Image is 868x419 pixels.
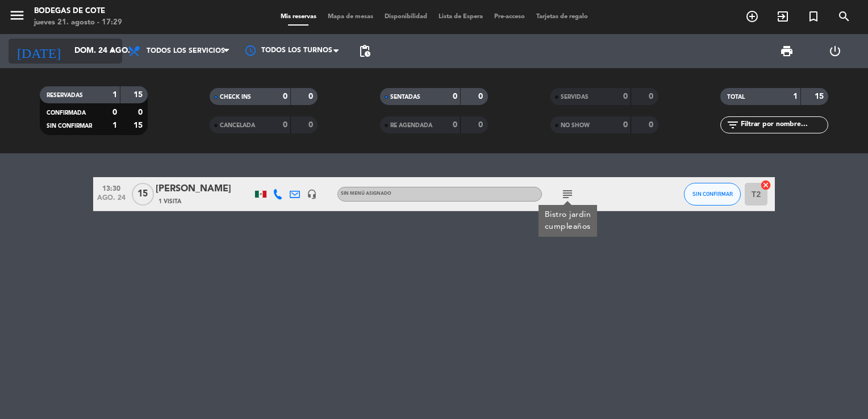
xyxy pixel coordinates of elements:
span: ago. 24 [97,194,126,207]
span: Reserva especial [798,7,829,26]
span: pending_actions [358,44,372,58]
strong: 0 [308,121,315,129]
strong: 0 [478,93,485,100]
i: subject [561,187,574,201]
span: RESERVADAS [47,93,83,98]
strong: 0 [623,93,628,100]
span: 1 Visita [158,197,181,206]
strong: 0 [308,93,315,100]
input: Filtrar por nombre... [740,119,828,131]
div: jueves 21. agosto - 17:29 [34,17,122,28]
span: Tarjetas de regalo [531,14,594,20]
span: Todos los servicios [147,47,225,55]
strong: 0 [453,121,457,129]
strong: 1 [793,93,798,100]
span: BUSCAR [829,7,859,26]
strong: 0 [623,121,628,129]
span: 15 [132,183,154,206]
span: Mis reservas [275,14,322,20]
i: exit_to_app [776,10,790,23]
i: menu [9,7,26,24]
strong: 1 [112,121,117,129]
strong: 15 [133,121,145,129]
i: add_circle_outline [745,10,759,23]
span: RESERVAR MESA [737,7,767,26]
strong: 0 [283,93,287,100]
span: Disponibilidad [379,14,433,20]
span: TOTAL [727,94,745,100]
span: print [780,44,794,58]
strong: 0 [138,108,145,116]
span: NO SHOW [561,123,590,128]
strong: 0 [649,121,656,129]
span: RE AGENDADA [390,123,432,128]
strong: 0 [649,93,656,100]
i: search [837,10,851,23]
button: menu [9,7,26,28]
i: headset_mic [307,189,317,199]
span: 13:30 [97,181,126,194]
strong: 1 [112,91,117,99]
span: Mapa de mesas [322,14,379,20]
div: Bistro jardin cumpleaños [545,209,591,233]
i: power_settings_new [828,44,842,58]
i: filter_list [726,118,740,132]
span: CONFIRMADA [47,110,86,116]
span: SERVIDAS [561,94,589,100]
span: Pre-acceso [489,14,531,20]
strong: 15 [133,91,145,99]
strong: 0 [478,121,485,129]
span: Lista de Espera [433,14,489,20]
span: Sin menú asignado [341,191,391,196]
button: SIN CONFIRMAR [684,183,741,206]
span: CANCELADA [220,123,255,128]
span: SENTADAS [390,94,420,100]
span: CHECK INS [220,94,251,100]
strong: 15 [815,93,826,100]
strong: 0 [112,108,117,116]
i: turned_in_not [807,10,820,23]
i: cancel [760,179,771,191]
div: Bodegas de Cote [34,6,122,17]
span: SIN CONFIRMAR [692,191,733,197]
div: LOG OUT [811,34,859,68]
strong: 0 [283,121,287,129]
i: arrow_drop_down [106,44,119,58]
span: WALK IN [767,7,798,26]
strong: 0 [453,93,457,100]
i: [DATE] [9,39,69,64]
div: [PERSON_NAME] [156,182,252,196]
span: SIN CONFIRMAR [47,123,92,129]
